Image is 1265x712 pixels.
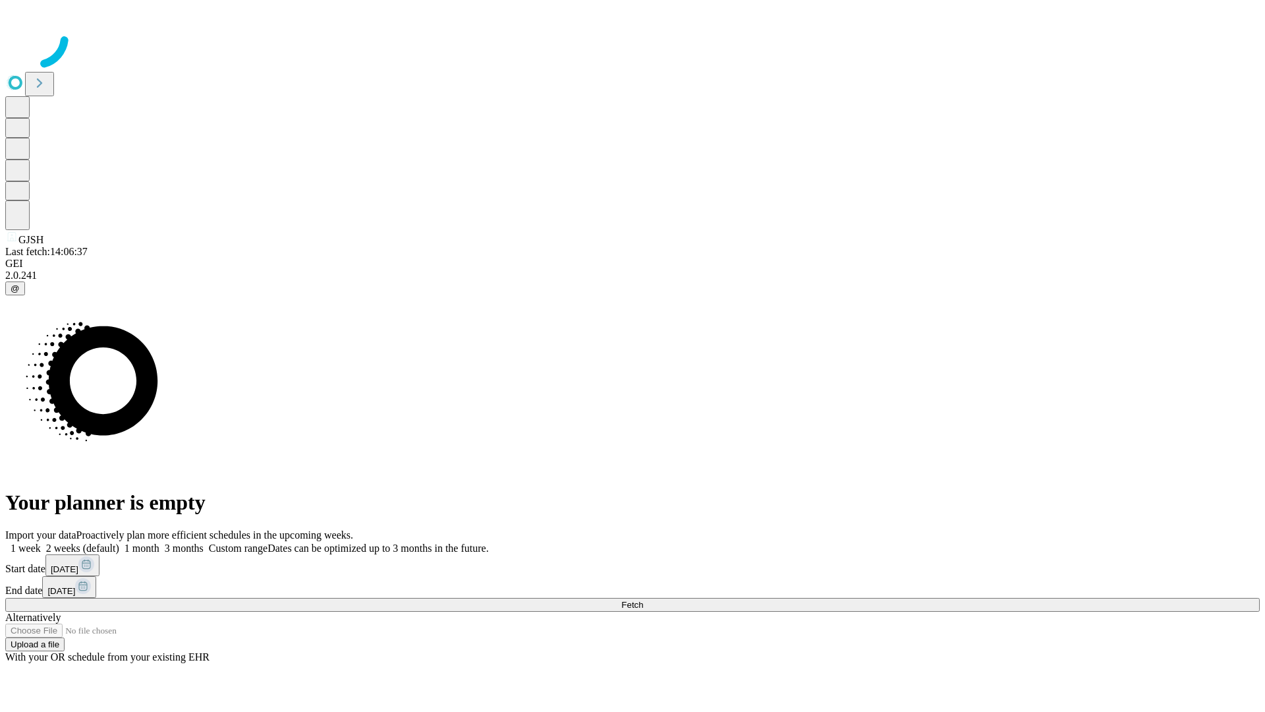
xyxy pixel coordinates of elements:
[11,543,41,554] span: 1 week
[5,651,210,663] span: With your OR schedule from your existing EHR
[209,543,267,554] span: Custom range
[5,258,1260,270] div: GEI
[11,283,20,293] span: @
[5,282,25,295] button: @
[18,234,43,245] span: GJSH
[267,543,488,554] span: Dates can be optimized up to 3 months in the future.
[165,543,204,554] span: 3 months
[5,270,1260,282] div: 2.0.241
[5,529,76,541] span: Import your data
[5,246,88,257] span: Last fetch: 14:06:37
[76,529,353,541] span: Proactively plan more efficient schedules in the upcoming weeks.
[5,638,65,651] button: Upload a file
[51,564,78,574] span: [DATE]
[125,543,159,554] span: 1 month
[47,586,75,596] span: [DATE]
[621,600,643,610] span: Fetch
[42,576,96,598] button: [DATE]
[45,554,99,576] button: [DATE]
[5,576,1260,598] div: End date
[5,554,1260,576] div: Start date
[5,598,1260,612] button: Fetch
[5,612,61,623] span: Alternatively
[46,543,119,554] span: 2 weeks (default)
[5,490,1260,515] h1: Your planner is empty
